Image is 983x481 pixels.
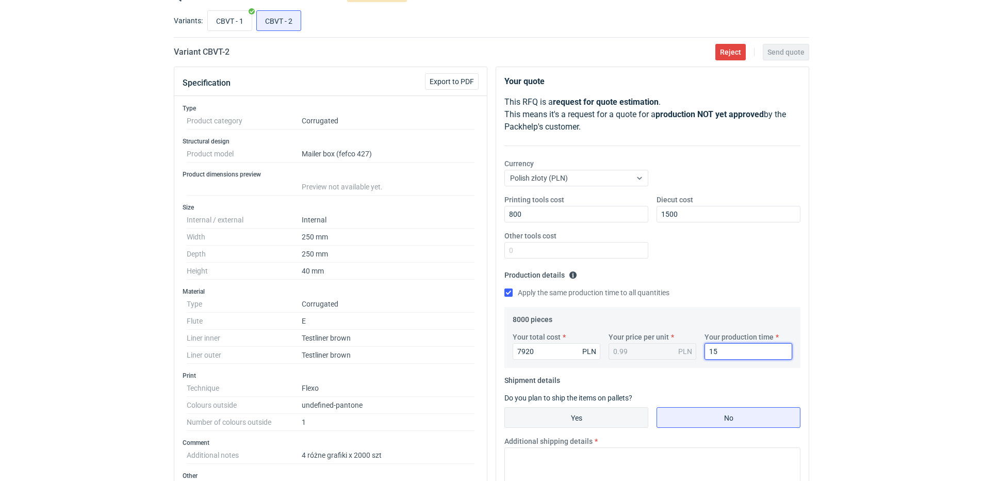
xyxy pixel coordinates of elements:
[504,231,556,241] label: Other tools cost
[302,246,474,263] dd: 250 mm
[504,436,593,446] label: Additional shipping details
[183,287,479,296] h3: Material
[302,263,474,280] dd: 40 mm
[187,246,302,263] dt: Depth
[187,330,302,347] dt: Liner inner
[183,71,231,95] button: Specification
[187,380,302,397] dt: Technique
[504,242,648,259] input: 0
[513,343,600,360] input: 0
[657,206,800,222] input: 0
[504,195,564,205] label: Printing tools cost
[715,44,746,60] button: Reject
[256,10,301,31] label: CBVT - 2
[302,212,474,229] dd: Internal
[302,183,383,191] span: Preview not available yet.
[302,113,474,130] dd: Corrugated
[513,311,552,324] legend: 8000 pieces
[705,343,792,360] input: 0
[183,203,479,212] h3: Size
[678,346,692,357] div: PLN
[183,372,479,380] h3: Print
[657,407,800,428] label: No
[504,267,577,279] legend: Production details
[720,49,741,56] span: Reject
[302,146,474,163] dd: Mailer box (fefco 427)
[763,44,809,60] button: Send quote
[553,97,659,107] strong: request for quote estimation
[187,263,302,280] dt: Height
[183,137,479,146] h3: Structural design
[504,394,632,402] label: Do you plan to ship the items on pallets?
[504,407,648,428] label: Yes
[174,15,203,26] label: Variants:
[705,332,774,342] label: Your production time
[504,372,560,384] legend: Shipment details
[187,313,302,330] dt: Flute
[504,206,648,222] input: 0
[302,347,474,364] dd: Testliner brown
[656,109,764,119] strong: production NOT yet approved
[183,170,479,179] h3: Product dimensions preview
[767,49,805,56] span: Send quote
[187,113,302,130] dt: Product category
[302,296,474,313] dd: Corrugated
[302,313,474,330] dd: E
[183,439,479,447] h3: Comment
[302,380,474,397] dd: Flexo
[174,46,230,58] h2: Variant CBVT - 2
[187,414,302,431] dt: Number of colours outside
[187,447,302,464] dt: Additional notes
[183,104,479,113] h3: Type
[504,76,545,86] strong: Your quote
[302,447,474,464] dd: 4 różne grafiki x 2000 szt
[187,146,302,163] dt: Product model
[510,174,568,182] span: Polish złoty (PLN)
[187,212,302,229] dt: Internal / external
[302,414,474,431] dd: 1
[302,330,474,347] dd: Testliner brown
[609,332,669,342] label: Your price per unit
[657,195,693,205] label: Diecut cost
[430,78,474,85] span: Export to PDF
[187,347,302,364] dt: Liner outer
[302,397,474,414] dd: undefined-pantone
[187,397,302,414] dt: Colours outside
[513,332,561,342] label: Your total cost
[183,472,479,480] h3: Other
[302,229,474,246] dd: 250 mm
[187,229,302,246] dt: Width
[504,158,534,169] label: Currency
[207,10,252,31] label: CBVT - 1
[504,96,800,133] p: This RFQ is a . This means it's a request for a quote for a by the Packhelp's customer.
[504,287,669,298] label: Apply the same production time to all quantities
[187,296,302,313] dt: Type
[582,346,596,357] div: PLN
[425,73,479,90] button: Export to PDF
